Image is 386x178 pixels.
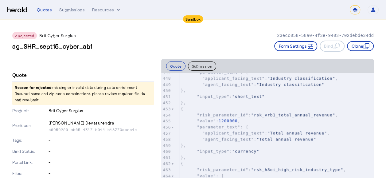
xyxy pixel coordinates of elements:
[219,118,238,123] span: 1200000
[183,15,203,23] div: Sandbox
[267,76,335,81] span: "Industry classification"
[197,125,240,129] span: "parameter_text"
[15,85,53,89] span: Reason for rejected:
[181,125,248,129] span: : {
[181,113,338,117] span: : ,
[181,106,183,111] span: {
[320,41,345,52] button: Bind
[49,108,154,114] p: Brit Cyber Surplus
[161,160,171,167] div: 462
[37,7,52,13] div: Quotes
[251,113,335,117] span: "rsk_vrb1_total_annual_revenue"
[49,127,154,132] p: c6959229-ab65-4317-b914-b18770aecc4e
[232,94,265,99] span: "short_text"
[12,122,47,129] p: Producer:
[161,154,171,160] div: 461
[161,87,171,93] div: 450
[161,112,171,118] div: 454
[232,149,259,153] span: "currency"
[202,131,265,135] span: "applicant_facing_text"
[197,167,248,172] span: "risk_parameter_id"
[256,137,316,141] span: "Total annual revenue"
[7,7,27,13] img: Herald Logo
[181,173,224,178] span: : [
[59,7,85,13] div: Submissions
[12,82,154,105] p: missing or invalid data during data enrichment (insured name and zip code combination). please re...
[277,33,374,39] p: 23ecc058-58a0-4f3e-9403-702debde34dd
[197,70,240,74] span: "parameter_text"
[274,41,317,51] button: Form Settings
[181,70,248,74] span: : {
[202,137,254,141] span: "agent_facing_text"
[347,41,374,51] button: Clone
[181,161,183,166] span: {
[181,94,265,99] span: :
[12,71,27,79] h4: Quote
[161,148,171,154] div: 460
[49,159,154,165] p: -
[197,118,216,123] span: "value"
[181,82,324,87] span: :
[181,100,186,105] span: },
[161,136,171,142] div: 458
[49,170,154,176] p: -
[166,61,185,71] button: Quote
[181,76,338,81] span: : ,
[197,149,229,153] span: "input_type"
[12,42,93,50] h3: ag_SHR_sept15_cyber_ab1
[161,142,171,148] div: 459
[181,143,186,148] span: },
[181,88,186,93] span: },
[161,118,171,124] div: 455
[202,76,265,81] span: "applicant_facing_text"
[197,173,216,178] span: "value"
[251,167,343,172] span: "rsk_h8oi_high_risk_industry_type"
[181,149,259,153] span: :
[197,94,229,99] span: "input_type"
[181,167,346,172] span: : ,
[181,137,316,141] span: :
[267,131,327,135] span: "Total annual revenue"
[202,82,254,87] span: "agent_facing_text"
[181,118,240,123] span: : ,
[12,108,47,114] p: Product:
[18,34,34,38] span: Rejected
[39,33,76,39] p: Brit Cyber Surplus
[161,75,171,81] div: 448
[161,81,171,88] div: 449
[92,7,121,13] button: Resources dropdown menu
[49,119,154,127] p: [PERSON_NAME] Devasurendra
[12,137,47,143] p: Tags:
[256,82,324,87] span: "Industry classification"
[161,100,171,106] div: 452
[197,113,248,117] span: "risk_parameter_id"
[12,148,47,154] p: Bind Status:
[12,159,47,165] p: Portal Link:
[181,131,330,135] span: : ,
[161,106,171,112] div: 453
[49,148,154,154] p: -
[161,124,171,130] div: 456
[12,170,47,176] p: Files:
[49,137,154,143] p: -
[161,167,171,173] div: 463
[181,155,186,160] span: },
[188,61,216,71] button: Submission
[161,93,171,100] div: 451
[161,130,171,136] div: 457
